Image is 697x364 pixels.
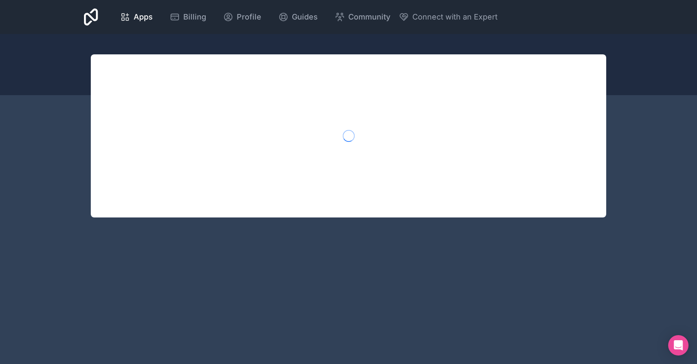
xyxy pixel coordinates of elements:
[272,8,325,26] a: Guides
[237,11,261,23] span: Profile
[163,8,213,26] a: Billing
[412,11,498,23] span: Connect with an Expert
[668,335,689,356] div: Open Intercom Messenger
[113,8,160,26] a: Apps
[216,8,268,26] a: Profile
[292,11,318,23] span: Guides
[328,8,397,26] a: Community
[399,11,498,23] button: Connect with an Expert
[348,11,390,23] span: Community
[134,11,153,23] span: Apps
[183,11,206,23] span: Billing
